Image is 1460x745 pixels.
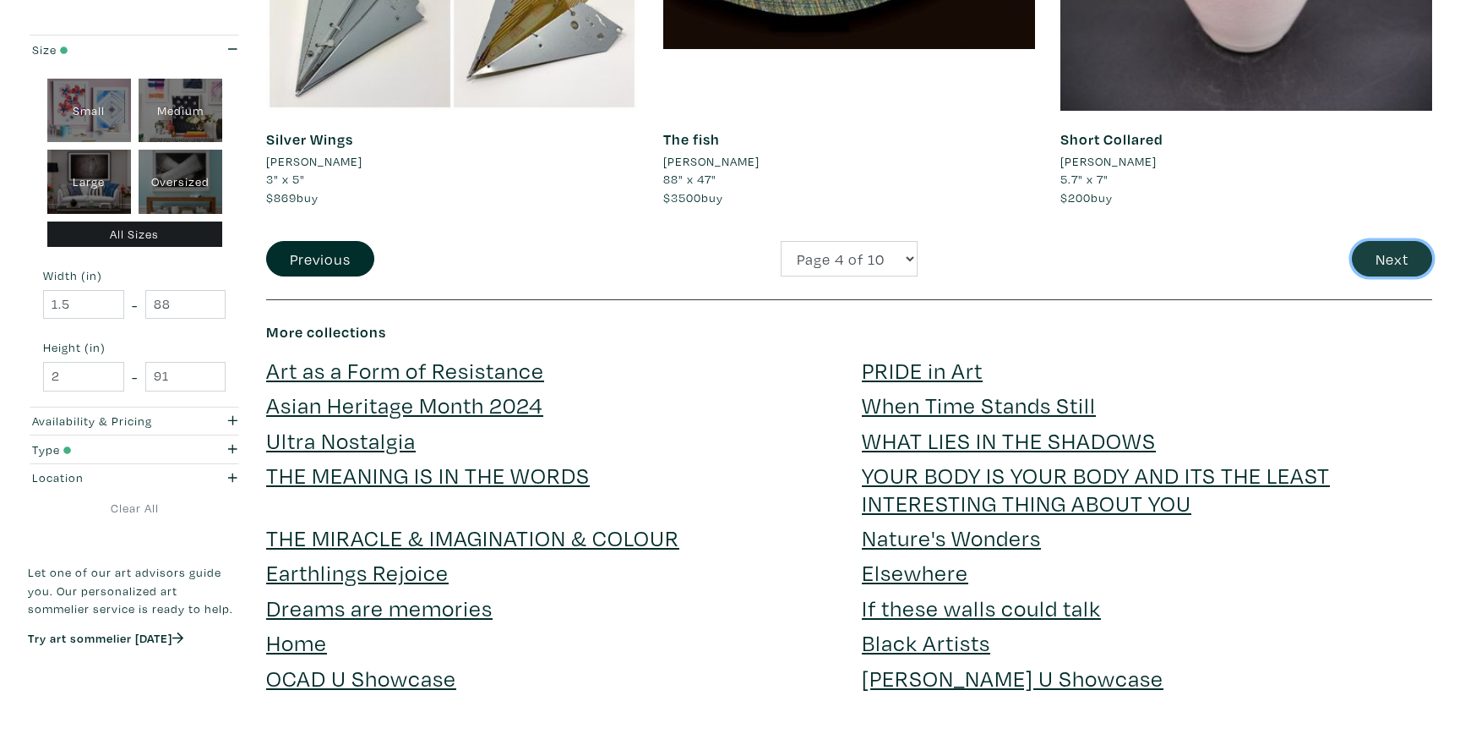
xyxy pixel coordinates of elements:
span: $3500 [663,189,701,205]
span: - [132,293,138,316]
a: PRIDE in Art [862,355,983,385]
li: [PERSON_NAME] [266,152,362,171]
p: Let one of our art advisors guide you. Our personalized art sommelier service is ready to help. [28,563,241,618]
a: THE MEANING IS IN THE WORDS [266,460,590,490]
span: - [132,365,138,388]
small: Width (in) [43,271,226,282]
small: Height (in) [43,342,226,354]
a: Nature's Wonders [862,523,1041,552]
span: $200 [1060,189,1091,205]
div: All Sizes [47,222,222,248]
a: OCAD U Showcase [266,663,456,693]
span: 5.7" x 7" [1060,171,1109,187]
button: Availability & Pricing [28,408,241,435]
a: When Time Stands Still [862,390,1096,419]
span: 88" x 47" [663,171,716,187]
div: Type [32,441,180,459]
a: Ultra Nostalgia [266,425,416,455]
span: buy [1060,189,1113,205]
li: [PERSON_NAME] [663,152,760,171]
a: The fish [663,129,720,149]
a: Dreams are memories [266,593,493,622]
a: YOUR BODY IS YOUR BODY AND ITS THE LEAST INTERESTING THING ABOUT YOU [862,460,1330,517]
a: Clear All [28,500,241,518]
div: Oversized [139,150,222,214]
button: Location [28,464,241,492]
a: WHAT LIES IN THE SHADOWS [862,425,1156,455]
button: Next [1352,241,1432,277]
a: Asian Heritage Month 2024 [266,390,543,419]
span: $869 [266,189,297,205]
button: Size [28,36,241,63]
iframe: Customer reviews powered by Trustpilot [28,664,241,699]
a: Elsewhere [862,557,968,587]
a: THE MIRACLE & IMAGINATION & COLOUR [266,523,679,552]
button: Previous [266,241,374,277]
a: [PERSON_NAME] [663,152,1035,171]
div: Large [47,150,131,214]
span: 3" x 5" [266,171,305,187]
a: [PERSON_NAME] [1060,152,1432,171]
span: buy [266,189,319,205]
button: Type [28,435,241,463]
a: Try art sommelier [DATE] [28,630,183,646]
a: [PERSON_NAME] [266,152,638,171]
a: Earthlings Rejoice [266,557,449,587]
a: [PERSON_NAME] U Showcase [862,663,1163,693]
h6: More collections [266,323,1432,342]
div: Size [32,41,180,59]
div: Medium [139,79,222,143]
a: Silver Wings [266,129,353,149]
a: Home [266,627,327,657]
a: If these walls could talk [862,593,1101,622]
div: Availability & Pricing [32,412,180,430]
div: Location [32,468,180,487]
a: Black Artists [862,627,990,657]
li: [PERSON_NAME] [1060,152,1157,171]
div: Small [47,79,131,143]
a: Short Collared [1060,129,1163,149]
span: buy [663,189,723,205]
a: Art as a Form of Resistance [266,355,544,385]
